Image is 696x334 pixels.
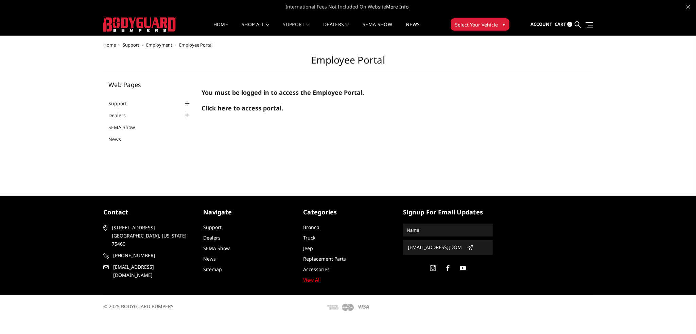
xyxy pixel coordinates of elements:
a: Bronco [303,224,319,230]
a: [EMAIL_ADDRESS][DOMAIN_NAME] [103,263,193,279]
button: Select Your Vehicle [451,18,509,31]
a: Dealers [323,22,349,35]
a: Account [530,15,552,34]
a: Support [283,22,310,35]
span: 0 [567,22,572,27]
span: Click here to access portal. [202,104,283,112]
h5: signup for email updates [403,208,493,217]
span: Account [530,21,552,27]
span: [STREET_ADDRESS] [GEOGRAPHIC_DATA], [US_STATE] 75460 [112,224,191,248]
h5: Navigate [203,208,293,217]
span: Cart [555,21,566,27]
a: Accessories [303,266,330,273]
span: You must be logged in to access the Employee Portal. [202,88,364,96]
h5: Web Pages [108,82,191,88]
a: [PHONE_NUMBER] [103,251,193,260]
a: Click here to access portal. [202,105,283,112]
a: SEMA Show [363,22,392,35]
a: SEMA Show [108,124,143,131]
a: News [406,22,420,35]
span: ▾ [503,21,505,28]
a: Home [103,42,116,48]
a: Replacement Parts [303,256,346,262]
img: BODYGUARD BUMPERS [103,17,176,32]
span: Select Your Vehicle [455,21,498,28]
a: Employment [146,42,172,48]
input: Email [405,242,464,253]
a: Support [203,224,222,230]
a: Truck [303,234,315,241]
a: View All [303,277,321,283]
a: Home [213,22,228,35]
a: shop all [242,22,269,35]
a: Support [123,42,139,48]
input: Name [404,225,492,235]
h1: Employee Portal [103,54,593,71]
span: [PHONE_NUMBER] [113,251,192,260]
a: Jeep [303,245,313,251]
a: Sitemap [203,266,222,273]
span: Employee Portal [179,42,212,48]
a: Support [108,100,135,107]
a: Cart 0 [555,15,572,34]
a: More Info [386,3,408,10]
span: [EMAIL_ADDRESS][DOMAIN_NAME] [113,263,192,279]
h5: contact [103,208,193,217]
a: Dealers [203,234,221,241]
span: © 2025 BODYGUARD BUMPERS [103,303,174,310]
a: News [108,136,129,143]
h5: Categories [303,208,393,217]
a: Dealers [108,112,134,119]
a: You must be logged in to access the Employee Portal. [202,90,364,96]
a: News [203,256,216,262]
a: SEMA Show [203,245,230,251]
